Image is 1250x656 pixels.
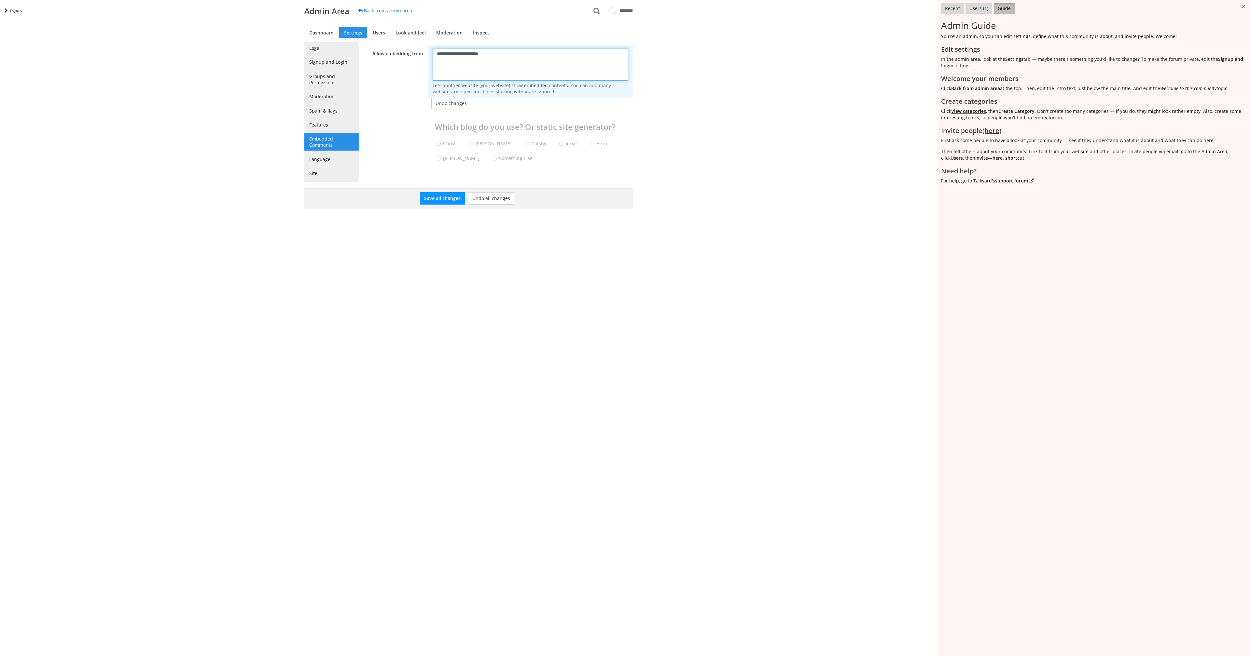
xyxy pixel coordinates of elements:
button: Save all changes [420,192,465,205]
b: Back from admin area [951,85,1000,91]
a: Features [304,119,359,130]
button: Users (1) [965,3,992,14]
h2: Invite people [941,127,1247,134]
a: here, shortcut. [993,155,1026,161]
b: Settings [1005,56,1023,62]
button: Undo all changes [468,192,514,205]
p: Click at the top. Then, edit the intro text, just below the main title. And edit the topic. [941,85,1247,92]
a: Look and feel [391,27,431,38]
label: Allow embedding from [359,45,427,57]
a: Signup and Login [941,56,1243,69]
h1: Admin Area [304,7,349,15]
span: Topics [9,7,22,14]
span: Lets another website (your website) show embedded contents. You can add many websites, one per li... [433,82,611,95]
a: Back from admin area [354,5,416,16]
a: Moderation [304,91,359,102]
p: Click , then . Don't create too many categories — if you do, they might look rather empty. Also, ... [941,108,1247,121]
a: support forum [995,178,1035,184]
a: Site [304,167,359,179]
p: You're an admin, so you can edit settings, define what this community is about, and invite people... [941,33,1247,40]
a: Language [304,154,359,165]
strong: Invite [975,155,988,161]
a: Settings [339,27,367,38]
em: Welcome to this community [1160,85,1216,91]
a: Signup and Login [304,56,359,68]
p: Then tell others about your community. Link to it from your website and other places. Invite peop... [941,148,1247,161]
a: Spam & flags [304,105,359,116]
h3: Admin Guide [941,21,1247,30]
a: Groups and Permissions [304,71,359,88]
a: (here) [982,126,1001,135]
h2: Welcome your members [941,75,1247,82]
a: Inspect [468,27,494,38]
p: For help, go to Talkyard's . [941,178,1247,184]
p: In the admin area, look at the tab — maybe there's something you'd like to change? To make the fo... [941,56,1247,69]
p: First ask some people to have a look at your community — see if they understand what it is about ... [941,137,1247,144]
a: Embedded Comments [304,133,359,151]
a: Moderation [431,27,467,38]
button: Undo changes [431,98,471,109]
a: Users [368,27,390,38]
a: Dashboard [304,27,339,38]
h2: Edit settings [941,46,1247,53]
a: View categories [951,108,986,114]
h2: Need help? [941,168,1247,174]
button: Recent [941,3,964,14]
strong: Create Category [998,108,1035,114]
strong: Users [951,155,963,161]
h2: Create categories [941,98,1247,105]
a: Legal [304,42,359,54]
button: Guide [994,3,1015,14]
